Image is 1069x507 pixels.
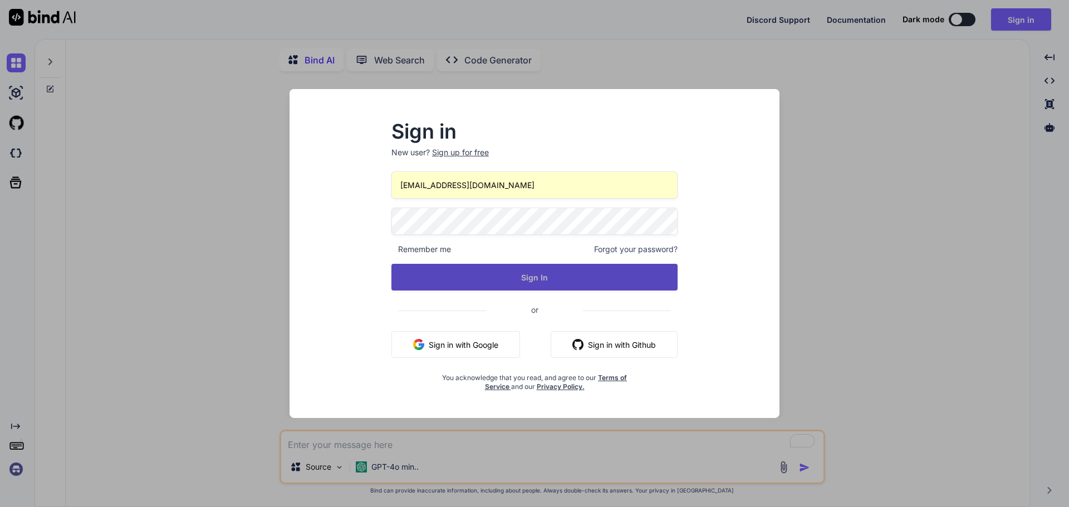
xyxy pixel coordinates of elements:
h2: Sign in [391,122,678,140]
button: Sign In [391,264,678,291]
a: Terms of Service [485,373,627,391]
span: Remember me [391,244,451,255]
img: github [572,339,583,350]
span: or [487,296,583,323]
div: You acknowledge that you read, and agree to our and our [439,367,630,391]
div: Sign up for free [432,147,489,158]
input: Login or Email [391,171,678,199]
p: New user? [391,147,678,171]
a: Privacy Policy. [537,382,585,391]
img: google [413,339,424,350]
button: Sign in with Github [551,331,678,358]
button: Sign in with Google [391,331,520,358]
span: Forgot your password? [594,244,678,255]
